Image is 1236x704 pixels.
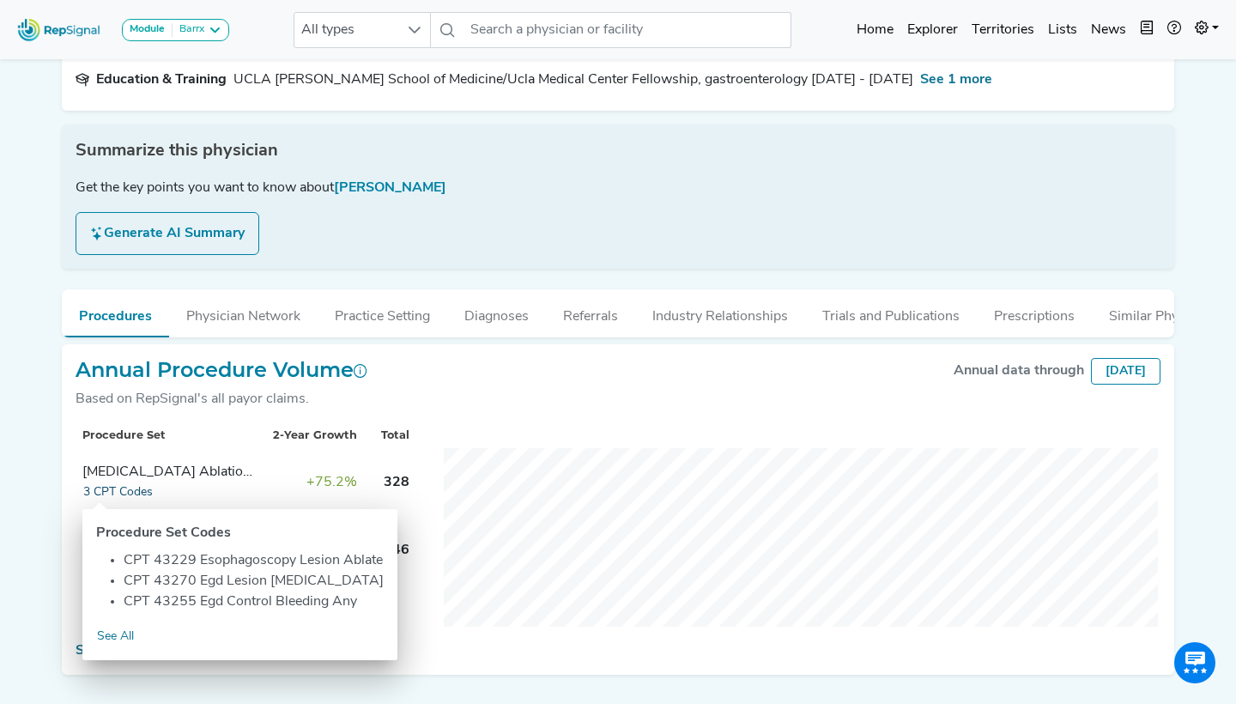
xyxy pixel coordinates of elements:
li: CPT 43255 Egd Control Bleeding Any [124,592,384,612]
button: Trials and Publications [805,289,977,336]
strong: Module [130,24,165,34]
span: [PERSON_NAME] [334,181,446,195]
span: Summarize this physician [76,138,278,164]
li: CPT 43270 Egd Lesion [MEDICAL_DATA] [124,571,384,592]
button: Intel Book [1133,13,1160,47]
a: See All [96,627,135,646]
button: Generate AI Summary [76,212,259,255]
button: Practice Setting [318,289,447,336]
span: All types [294,13,397,47]
span: +75.2% [306,476,357,489]
h2: Annual Procedure Volume [76,358,367,383]
a: See all CPT codes (444) [76,644,229,658]
div: Annual data through [954,361,1084,381]
div: Education & Training [96,70,227,90]
span: 328 [384,476,409,489]
span: See 1 more [920,73,992,87]
a: Home [850,13,900,47]
div: [DATE] [1091,358,1160,385]
li: CPT 43229 Esophagoscopy Lesion Ablate [124,550,384,571]
div: UCLA David Geffen School of Medicine/Ucla Medical Center Fellowship, gastroenterology 1983 - 1985 [233,70,913,90]
button: Physician Network [169,289,318,336]
a: Territories [965,13,1041,47]
th: Procedure Set [76,422,264,447]
input: Search a physician or facility [463,12,791,48]
button: Procedures [62,289,169,337]
a: Lists [1041,13,1084,47]
div: Endoscopy Ablation/Bleeding Control [82,462,254,482]
a: News [1084,13,1133,47]
th: 2-Year Growth [264,422,364,447]
button: ModuleBarrx [122,19,229,41]
button: Prescriptions [977,289,1092,336]
button: Referrals [546,289,635,336]
button: Diagnoses [447,289,546,336]
div: Get the key points you want to know about [76,178,1160,198]
div: Based on RepSignal's all payor claims. [76,389,367,410]
button: 3 CPT Codes [82,482,154,502]
div: Procedure Set Codes [96,523,384,543]
a: Explorer [900,13,965,47]
th: Total [364,422,416,447]
div: Barrx [173,23,204,37]
button: Industry Relationships [635,289,805,336]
